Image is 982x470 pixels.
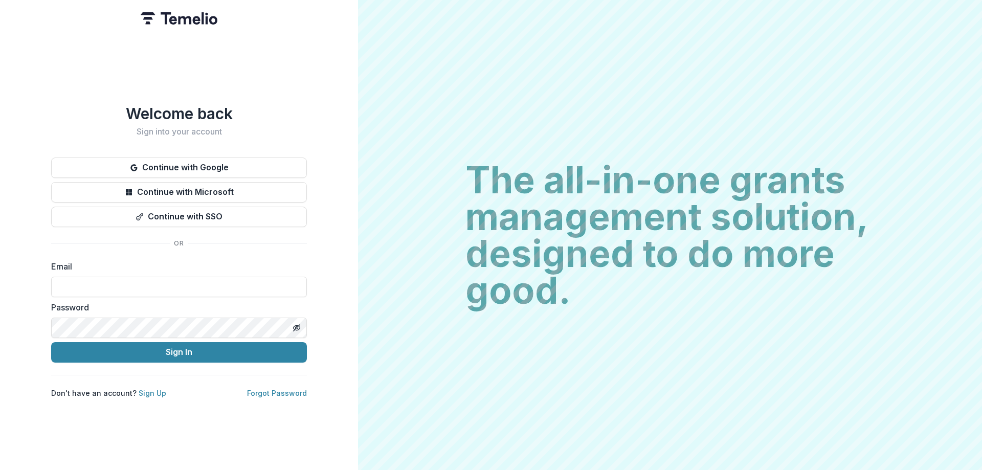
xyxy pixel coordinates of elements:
button: Continue with Microsoft [51,182,307,203]
img: Temelio [141,12,217,25]
label: Password [51,301,301,314]
a: Sign Up [139,389,166,397]
button: Continue with SSO [51,207,307,227]
p: Don't have an account? [51,388,166,398]
a: Forgot Password [247,389,307,397]
h1: Welcome back [51,104,307,123]
label: Email [51,260,301,273]
button: Sign In [51,342,307,363]
button: Toggle password visibility [288,320,305,336]
button: Continue with Google [51,158,307,178]
h2: Sign into your account [51,127,307,137]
